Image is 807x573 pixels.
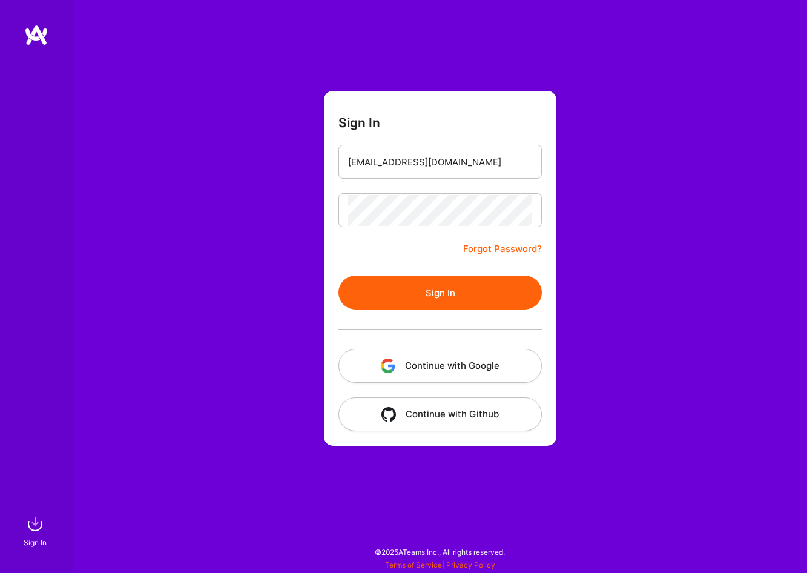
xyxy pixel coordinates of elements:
a: Forgot Password? [463,242,542,256]
h3: Sign In [338,115,380,130]
input: Email... [348,147,532,177]
img: sign in [23,512,47,536]
button: Continue with Github [338,397,542,431]
img: logo [24,24,48,46]
div: Sign In [24,536,47,549]
img: icon [381,407,396,422]
img: icon [381,359,395,373]
a: Terms of Service [385,560,442,569]
div: © 2025 ATeams Inc., All rights reserved. [73,537,807,567]
span: | [385,560,495,569]
a: sign inSign In [25,512,47,549]
button: Sign In [338,276,542,310]
button: Continue with Google [338,349,542,383]
a: Privacy Policy [446,560,495,569]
